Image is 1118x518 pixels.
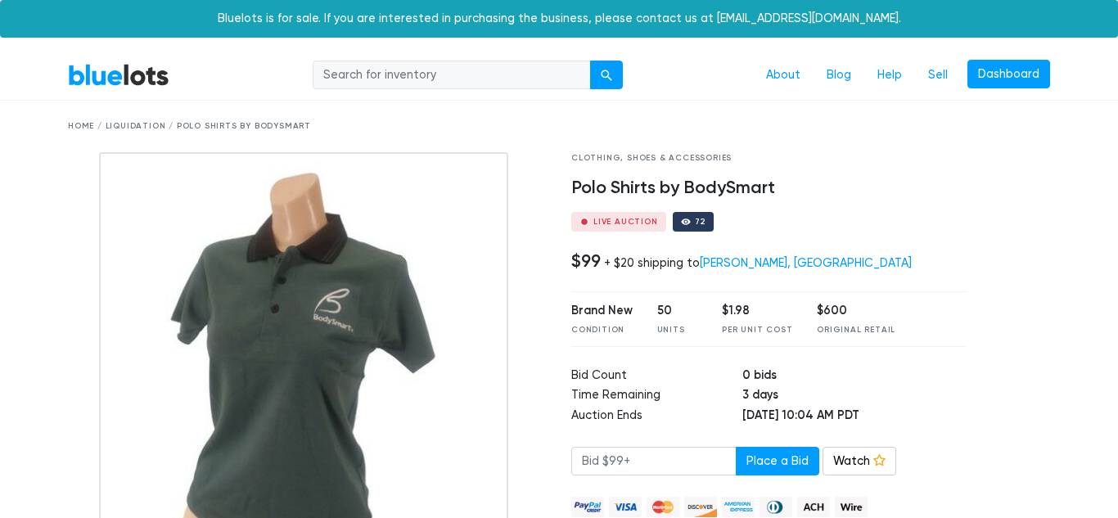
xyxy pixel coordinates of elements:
[742,386,967,407] td: 3 days
[753,60,814,91] a: About
[967,60,1050,89] a: Dashboard
[742,367,967,387] td: 0 bids
[68,63,169,87] a: BlueLots
[593,218,658,226] div: Live Auction
[571,302,633,320] div: Brand New
[571,497,604,517] img: paypal_credit-80455e56f6e1299e8d57f40c0dcee7b8cd4ae79b9eccbfc37e2480457ba36de9.png
[571,324,633,336] div: Condition
[571,447,737,476] input: Bid $99+
[571,367,742,387] td: Bid Count
[684,497,717,517] img: discover-82be18ecfda2d062aad2762c1ca80e2d36a4073d45c9e0ffae68cd515fbd3d32.png
[817,302,895,320] div: $600
[68,120,1050,133] div: Home / Liquidation / Polo Shirts by BodySmart
[571,152,967,164] div: Clothing, Shoes & Accessories
[722,497,755,517] img: american_express-ae2a9f97a040b4b41f6397f7637041a5861d5f99d0716c09922aba4e24c8547d.png
[835,497,868,517] img: wire-908396882fe19aaaffefbd8e17b12f2f29708bd78693273c0e28e3a24408487f.png
[864,60,915,91] a: Help
[700,256,912,270] a: [PERSON_NAME], [GEOGRAPHIC_DATA]
[571,178,967,199] h4: Polo Shirts by BodySmart
[609,497,642,517] img: visa-79caf175f036a155110d1892330093d4c38f53c55c9ec9e2c3a54a56571784bb.png
[571,386,742,407] td: Time Remaining
[760,497,792,517] img: diners_club-c48f30131b33b1bb0e5d0e2dbd43a8bea4cb12cb2961413e2f4250e06c020426.png
[722,302,792,320] div: $1.98
[571,407,742,427] td: Auction Ends
[604,256,912,270] div: + $20 shipping to
[722,324,792,336] div: Per Unit Cost
[647,497,679,517] img: mastercard-42073d1d8d11d6635de4c079ffdb20a4f30a903dc55d1612383a1b395dd17f39.png
[817,324,895,336] div: Original Retail
[736,447,819,476] button: Place a Bid
[915,60,961,91] a: Sell
[814,60,864,91] a: Blog
[797,497,830,517] img: ach-b7992fed28a4f97f893c574229be66187b9afb3f1a8d16a4691d3d3140a8ab00.png
[695,218,706,226] div: 72
[657,302,698,320] div: 50
[313,61,591,90] input: Search for inventory
[823,447,896,476] a: Watch
[657,324,698,336] div: Units
[571,250,601,272] h4: $99
[742,407,967,427] td: [DATE] 10:04 AM PDT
